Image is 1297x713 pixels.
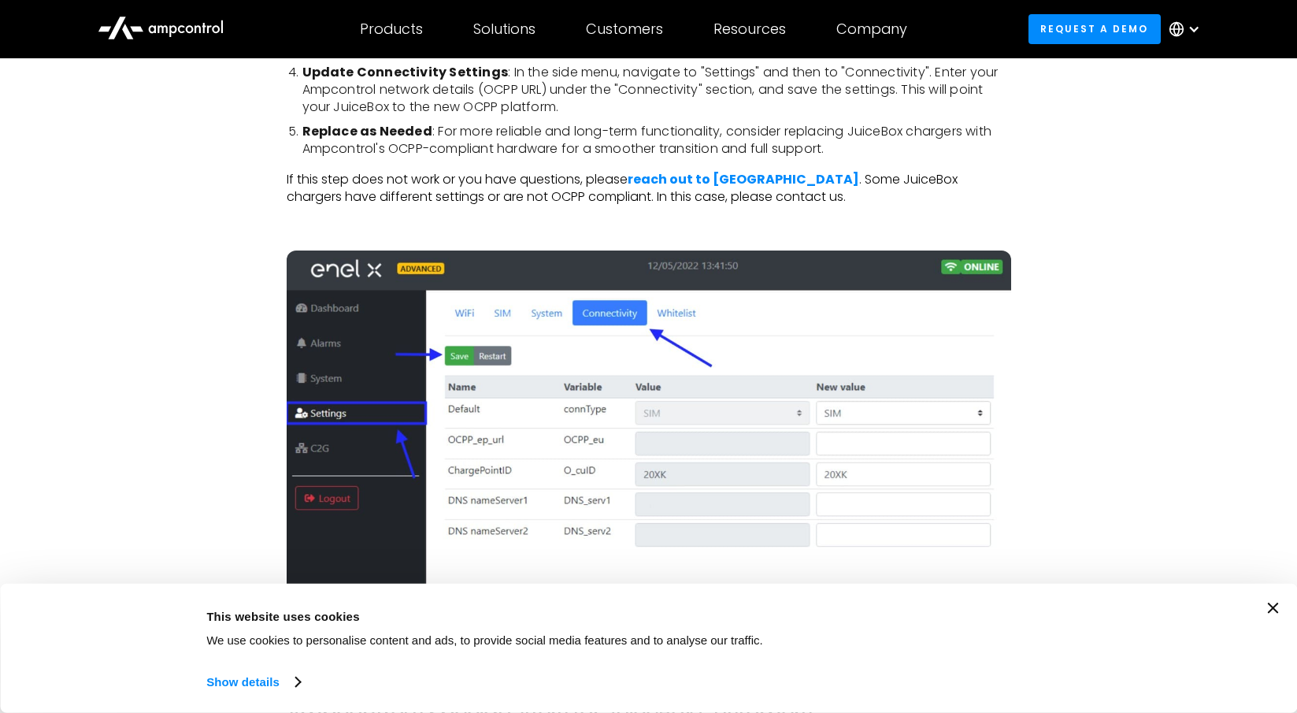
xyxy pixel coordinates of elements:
[713,20,786,38] div: Resources
[302,123,1011,158] li: : For more reliable and long-term functionality, consider replacing JuiceBox chargers with Ampcon...
[206,670,299,694] a: Show details
[1028,14,1161,43] a: Request a demo
[302,63,509,81] strong: Update Connectivity Settings
[586,20,663,38] div: Customers
[360,20,423,38] div: Products
[628,170,859,188] a: reach out to [GEOGRAPHIC_DATA]
[287,251,1011,626] img: Enel X JuiceBox Shutdown migration
[836,20,907,38] div: Company
[287,171,1011,206] p: If this step does not work or you have questions, please . Some JuiceBox chargers have different ...
[302,122,432,140] strong: Replace as Needed
[1267,603,1278,614] button: Close banner
[302,64,1011,117] li: : In the side menu, navigate to "Settings" and then to "Connectivity". Enter your Ampcontrol netw...
[206,633,763,647] span: We use cookies to personalise content and ads, to provide social media features and to analyse ou...
[1013,603,1238,648] button: Okay
[473,20,535,38] div: Solutions
[206,607,977,626] div: This website uses cookies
